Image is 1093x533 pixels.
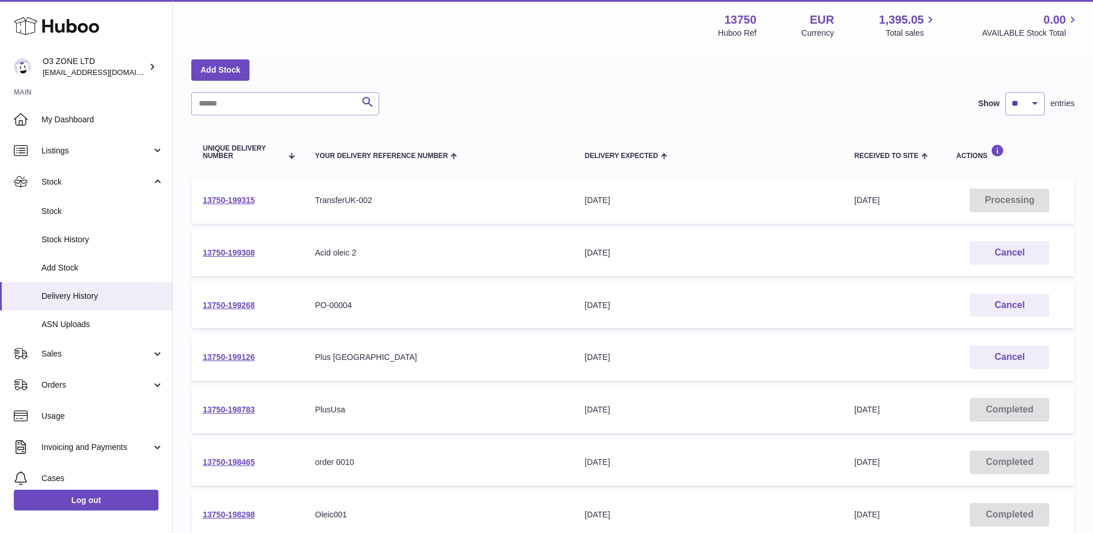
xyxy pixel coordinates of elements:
[203,196,255,205] a: 13750-199315
[1050,98,1075,109] span: entries
[982,12,1079,39] a: 0.00 AVAILABLE Stock Total
[970,346,1049,369] button: Cancel
[854,196,880,205] span: [DATE]
[970,241,1049,265] button: Cancel
[718,28,757,39] div: Huboo Ref
[41,348,152,359] span: Sales
[41,234,164,245] span: Stock History
[14,58,31,76] img: hello@o3zoneltd.co.uk
[585,300,831,311] div: [DATE]
[585,404,831,415] div: [DATE]
[203,301,255,310] a: 13750-199268
[41,177,152,187] span: Stock
[1043,12,1066,28] span: 0.00
[585,247,831,258] div: [DATE]
[41,442,152,453] span: Invoicing and Payments
[41,319,164,330] span: ASN Uploads
[315,247,562,258] div: Acid oleic 2
[879,12,937,39] a: 1,395.05 Total sales
[585,509,831,520] div: [DATE]
[585,152,658,160] span: Delivery Expected
[41,291,164,302] span: Delivery History
[315,509,562,520] div: Oleic001
[203,405,255,414] a: 13750-198783
[970,294,1049,317] button: Cancel
[585,352,831,363] div: [DATE]
[43,67,169,77] span: [EMAIL_ADDRESS][DOMAIN_NAME]
[810,12,834,28] strong: EUR
[191,59,249,80] a: Add Stock
[854,510,880,519] span: [DATE]
[886,28,937,39] span: Total sales
[41,262,164,273] span: Add Stock
[982,28,1079,39] span: AVAILABLE Stock Total
[203,457,255,467] a: 13750-198465
[585,457,831,468] div: [DATE]
[203,510,255,519] a: 13750-198298
[854,405,880,414] span: [DATE]
[956,144,1063,160] div: Actions
[41,380,152,391] span: Orders
[203,145,282,160] span: Unique Delivery Number
[41,114,164,125] span: My Dashboard
[315,457,562,468] div: order 0010
[854,152,918,160] span: Received to Site
[585,195,831,206] div: [DATE]
[41,145,152,156] span: Listings
[315,300,562,311] div: PO-00004
[41,411,164,422] span: Usage
[854,457,880,467] span: [DATE]
[14,490,158,511] a: Log out
[315,352,562,363] div: Plus [GEOGRAPHIC_DATA]
[43,56,146,78] div: O3 ZONE LTD
[41,473,164,484] span: Cases
[315,195,562,206] div: TransferUK-002
[203,352,255,362] a: 13750-199126
[315,404,562,415] div: PlusUsa
[315,152,448,160] span: Your Delivery Reference Number
[203,248,255,257] a: 13750-199308
[801,28,834,39] div: Currency
[978,98,1000,109] label: Show
[724,12,757,28] strong: 13750
[41,206,164,217] span: Stock
[879,12,924,28] span: 1,395.05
